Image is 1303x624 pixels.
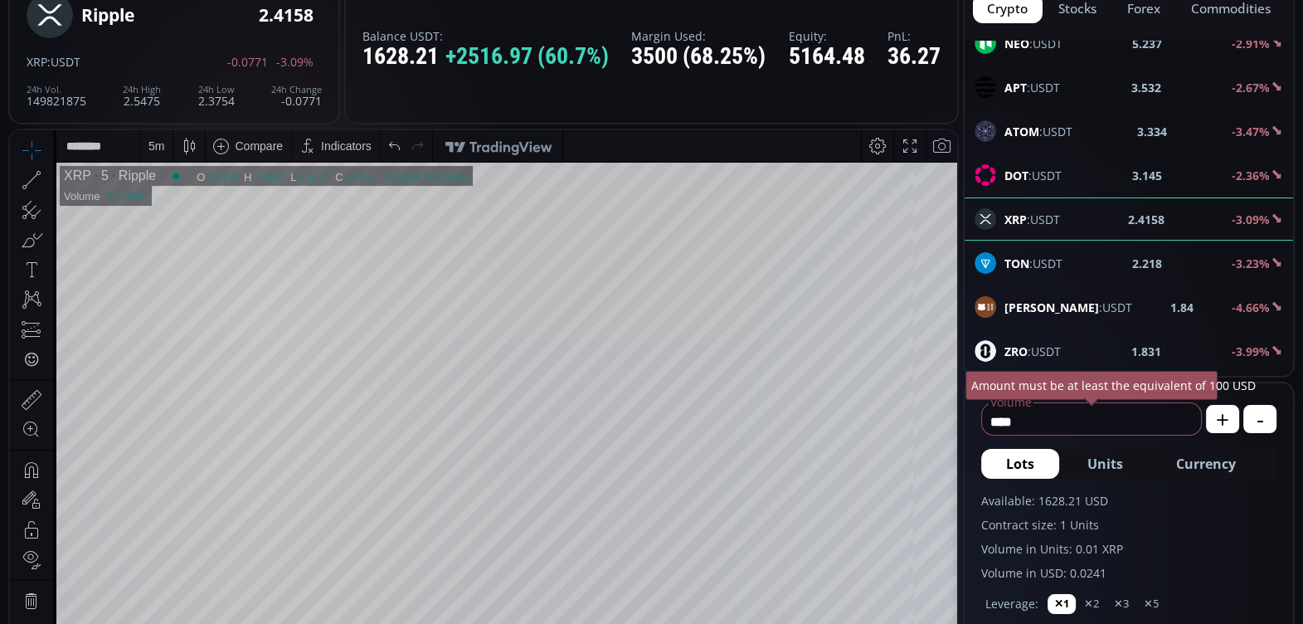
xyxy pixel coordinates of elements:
div: 149821875 [27,85,86,107]
div: Indicators [311,9,362,22]
div: 2.4157 [334,41,367,53]
b: APT [1004,80,1027,95]
div: 24h Change [271,85,322,95]
b: DOT [1004,168,1028,183]
div: 2.4158 [259,6,314,25]
div: H [234,41,242,53]
label: Volume in USD: 0.0241 [981,564,1276,582]
b: 3.334 [1137,123,1167,140]
b: 5.237 [1132,35,1162,52]
span: :USDT [1004,167,1062,184]
span: :USDT [1004,299,1132,316]
label: Available: 1628.21 USD [981,492,1276,509]
div: 32.169K [96,60,136,72]
b: 3.145 [1132,167,1162,184]
b: ZRO [1004,344,1028,359]
div: 2.4117 [287,41,320,53]
label: Balance USDT: [362,30,609,42]
div: L [280,41,287,53]
b: NEO [1004,36,1029,51]
span: -0.0771 [227,56,268,68]
b: 3.532 [1131,79,1161,96]
span: Units [1087,454,1123,474]
div: 2.4157 [242,41,275,53]
div: 2.5475 [123,85,161,107]
span: +2516.97 (60.7%) [445,44,609,70]
b: 1.831 [1131,343,1161,360]
div: Compare [225,9,273,22]
b: -3.47% [1232,124,1270,139]
b: 1.84 [1170,299,1194,316]
span: -3.09% [276,56,314,68]
button: + [1206,405,1239,433]
div: 2.3754 [198,85,235,107]
label: Margin Used: [631,30,766,42]
button: Currency [1151,449,1261,479]
span: XRP [27,54,47,70]
b: -3.23% [1232,256,1270,271]
label: Equity: [789,30,865,42]
span: Currency [1176,454,1236,474]
span: :USDT [1004,255,1062,272]
span: :USDT [1004,35,1062,52]
div: 2.4138 [196,41,229,53]
b: 2.218 [1132,255,1162,272]
span: :USDT [47,54,80,70]
button: - [1243,405,1276,433]
div: Volume [54,60,90,72]
div: 3500 (68.25%) [631,44,766,70]
span: :USDT [1004,343,1061,360]
div: 24h Low [198,85,235,95]
div: +0.0019 (+0.08%) [372,41,458,53]
div: Hide Drawings Toolbar [38,579,46,602]
label: Contract size: 1 Units [981,516,1276,534]
b: -2.91% [1232,36,1270,51]
div: C [325,41,333,53]
b: -2.67% [1232,80,1270,95]
div: Ripple [99,38,146,53]
button: ✕5 [1137,594,1165,614]
span: Lots [1006,454,1034,474]
span: :USDT [1004,123,1072,140]
div: Market open [158,38,173,53]
span: :USDT [1004,79,1060,96]
div: 36.27 [887,44,941,70]
b: [PERSON_NAME] [1004,300,1099,315]
div: 1628.21 [362,44,609,70]
button: ✕3 [1107,594,1135,614]
label: Volume in Units: 0.01 XRP [981,540,1276,558]
div: XRP [54,38,81,53]
div: 24h High [123,85,161,95]
div: Ripple [81,6,134,25]
div: 5 m [139,9,154,22]
div: -0.0771 [271,85,322,107]
div: 24h Vol. [27,85,86,95]
b: -4.66% [1232,300,1270,315]
b: -2.36% [1232,168,1270,183]
div:  [15,222,28,237]
b: ATOM [1004,124,1039,139]
div: O [187,41,196,53]
button: ✕1 [1048,594,1076,614]
button: Units [1062,449,1148,479]
div: 5 [81,38,99,53]
b: TON [1004,256,1029,271]
button: Lots [981,449,1059,479]
div: 5164.48 [789,44,865,70]
button: ✕2 [1077,594,1106,614]
label: PnL: [887,30,941,42]
b: -3.99% [1232,344,1270,359]
div: Amount must be at least the equivalent of 100 USD [965,371,1218,400]
label: Leverage: [985,595,1038,612]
